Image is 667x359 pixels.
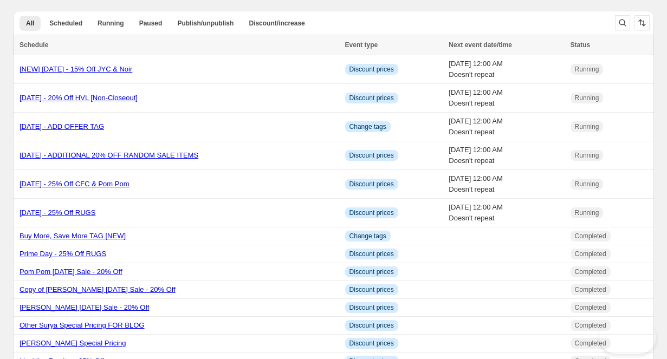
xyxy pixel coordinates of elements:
[349,250,394,258] span: Discount prices
[575,321,606,330] span: Completed
[20,41,48,49] span: Schedule
[139,19,163,28] span: Paused
[445,55,567,84] td: [DATE] 12:00 AM Doesn't repeat
[575,122,599,131] span: Running
[349,65,394,74] span: Discount prices
[634,15,650,30] button: Sort the results
[349,303,394,312] span: Discount prices
[20,232,126,240] a: Buy More, Save More TAG [NEW]
[20,339,126,347] a: [PERSON_NAME] Special Pricing
[575,232,606,240] span: Completed
[575,208,599,217] span: Running
[20,250,106,258] a: Prime Day - 25% Off RUGS
[449,41,512,49] span: Next event date/time
[20,321,144,329] a: Other Surya Special Pricing FOR BLOG
[575,339,606,348] span: Completed
[349,208,394,217] span: Discount prices
[349,232,386,240] span: Change tags
[575,267,606,276] span: Completed
[445,170,567,199] td: [DATE] 12:00 AM Doesn't repeat
[349,321,394,330] span: Discount prices
[599,321,656,354] iframe: Toggle Customer Support
[575,65,599,74] span: Running
[20,94,138,102] a: [DATE] - 20% Off HVL [Non-Closeout]
[345,41,378,49] span: Event type
[177,19,234,28] span: Publish/unpublish
[20,267,122,276] a: Pom Pom [DATE] Sale - 20% Off
[575,250,606,258] span: Completed
[575,285,606,294] span: Completed
[20,180,129,188] a: [DATE] - 25% Off CFC & Pom Pom
[575,180,599,188] span: Running
[349,285,394,294] span: Discount prices
[349,180,394,188] span: Discount prices
[249,19,305,28] span: Discount/increase
[20,151,198,159] a: [DATE] - ADDITIONAL 20% OFF RANDOM SALE ITEMS
[575,151,599,160] span: Running
[20,285,176,293] a: Copy of [PERSON_NAME] [DATE] Sale - 20% Off
[98,19,124,28] span: Running
[49,19,82,28] span: Scheduled
[349,267,394,276] span: Discount prices
[20,208,95,217] a: [DATE] - 25% Off RUGS
[445,141,567,170] td: [DATE] 12:00 AM Doesn't repeat
[349,122,386,131] span: Change tags
[20,122,104,130] a: [DATE] - ADD OFFER TAG
[20,65,132,73] a: [NEW] [DATE] - 15% Off JYC & Noir
[445,84,567,113] td: [DATE] 12:00 AM Doesn't repeat
[349,94,394,102] span: Discount prices
[20,303,149,311] a: [PERSON_NAME] [DATE] Sale - 20% Off
[575,303,606,312] span: Completed
[571,41,591,49] span: Status
[445,113,567,141] td: [DATE] 12:00 AM Doesn't repeat
[349,151,394,160] span: Discount prices
[26,19,34,28] span: All
[575,94,599,102] span: Running
[445,199,567,227] td: [DATE] 12:00 AM Doesn't repeat
[349,339,394,348] span: Discount prices
[615,15,630,30] button: Search and filter results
